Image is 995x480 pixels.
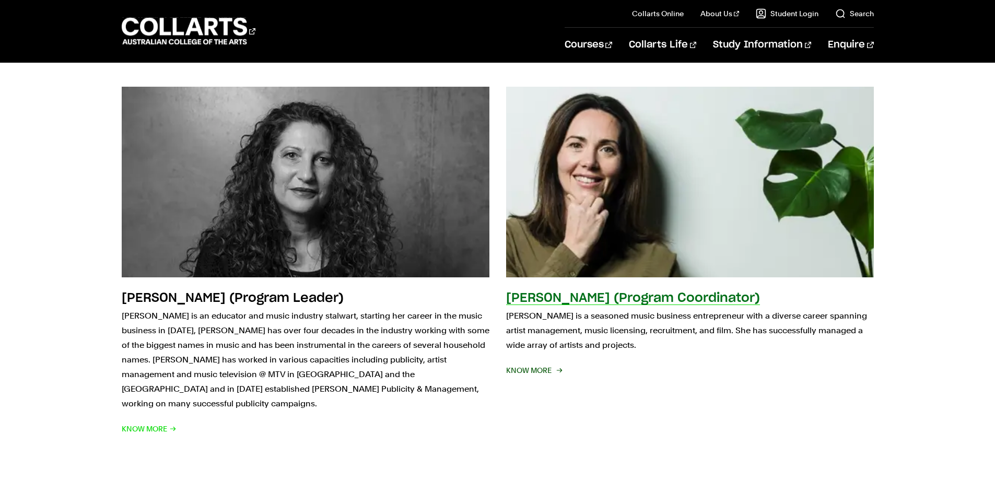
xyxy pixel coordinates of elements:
[506,87,874,436] a: [PERSON_NAME] (Program Coordinator) [PERSON_NAME] is a seasoned music business entrepreneur with ...
[828,28,873,62] a: Enquire
[756,8,818,19] a: Student Login
[122,16,255,46] div: Go to homepage
[122,422,177,436] span: Know More
[122,292,344,305] h2: [PERSON_NAME] (Program Leader)
[122,309,489,411] p: [PERSON_NAME] is an educator and music industry stalwart, starting her career in the music busine...
[629,28,696,62] a: Collarts Life
[835,8,874,19] a: Search
[506,309,874,353] p: [PERSON_NAME] is a seasoned music business entrepreneur with a diverse career spanning artist man...
[506,363,561,378] span: KNOW MORE
[506,292,760,305] h2: [PERSON_NAME] (Program Coordinator)
[713,28,811,62] a: Study Information
[632,8,684,19] a: Collarts Online
[565,28,612,62] a: Courses
[122,87,489,436] a: [PERSON_NAME] (Program Leader) [PERSON_NAME] is an educator and music industry stalwart, starting...
[700,8,739,19] a: About Us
